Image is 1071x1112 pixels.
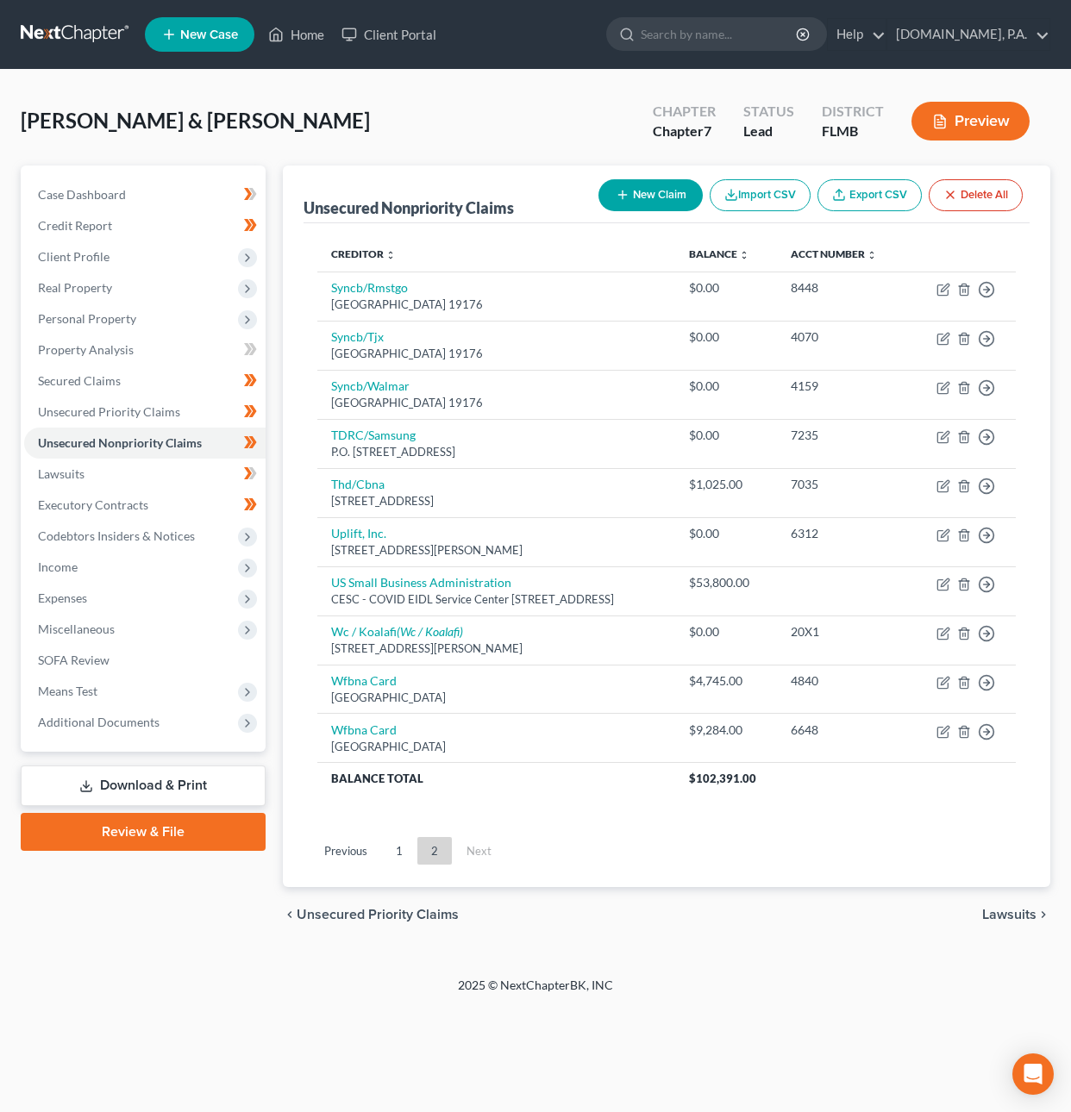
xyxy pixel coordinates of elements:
[260,19,333,50] a: Home
[653,122,716,141] div: Chapter
[689,476,763,493] div: $1,025.00
[24,365,266,397] a: Secured Claims
[331,526,386,540] a: Uplift, Inc.
[333,19,445,50] a: Client Portal
[417,837,452,865] a: 2
[791,476,894,493] div: 7035
[929,179,1023,211] button: Delete All
[689,427,763,444] div: $0.00
[304,197,514,218] div: Unsecured Nonpriority Claims
[689,672,763,690] div: $4,745.00
[689,247,749,260] a: Balance unfold_more
[739,250,749,260] i: unfold_more
[331,329,384,344] a: Syncb/Tjx
[24,179,266,210] a: Case Dashboard
[38,497,148,512] span: Executory Contracts
[38,249,110,264] span: Client Profile
[710,179,811,211] button: Import CSV
[331,247,396,260] a: Creditor unfold_more
[1012,1053,1054,1095] div: Open Intercom Messenger
[38,404,180,419] span: Unsecured Priority Claims
[24,645,266,676] a: SOFA Review
[653,102,716,122] div: Chapter
[331,739,662,755] div: [GEOGRAPHIC_DATA]
[38,373,121,388] span: Secured Claims
[887,19,1049,50] a: [DOMAIN_NAME], P.A.
[689,772,756,785] span: $102,391.00
[24,210,266,241] a: Credit Report
[982,908,1037,921] span: Lawsuits
[38,559,78,574] span: Income
[331,624,463,639] a: Wc / Koalafi(Wc / Koalafi)
[310,837,381,865] a: Previous
[791,378,894,395] div: 4159
[641,18,799,50] input: Search by name...
[385,250,396,260] i: unfold_more
[331,280,408,295] a: Syncb/Rmstgo
[38,280,112,295] span: Real Property
[743,102,794,122] div: Status
[38,590,87,605] span: Expenses
[38,466,85,481] span: Lawsuits
[24,490,266,521] a: Executory Contracts
[44,977,1027,1008] div: 2025 © NextChapterBK, INC
[21,765,266,806] a: Download & Print
[180,28,238,41] span: New Case
[817,179,922,211] a: Export CSV
[791,427,894,444] div: 7235
[689,328,763,346] div: $0.00
[331,591,662,608] div: CESC - COVID EIDL Service Center [STREET_ADDRESS]
[689,378,763,395] div: $0.00
[38,528,195,543] span: Codebtors Insiders & Notices
[704,122,711,139] span: 7
[689,722,763,739] div: $9,284.00
[743,122,794,141] div: Lead
[331,297,662,313] div: [GEOGRAPHIC_DATA] 19176
[331,722,397,737] a: Wfbna Card
[38,653,110,667] span: SOFA Review
[331,690,662,706] div: [GEOGRAPHIC_DATA]
[24,397,266,428] a: Unsecured Priority Claims
[689,574,763,591] div: $53,800.00
[331,378,410,393] a: Syncb/Walmar
[1037,908,1050,921] i: chevron_right
[38,311,136,326] span: Personal Property
[331,395,662,411] div: [GEOGRAPHIC_DATA] 19176
[982,908,1050,921] button: Lawsuits chevron_right
[867,250,877,260] i: unfold_more
[911,102,1030,141] button: Preview
[382,837,416,865] a: 1
[791,328,894,346] div: 4070
[822,122,884,141] div: FLMB
[38,342,134,357] span: Property Analysis
[297,908,459,921] span: Unsecured Priority Claims
[38,684,97,698] span: Means Test
[331,346,662,362] div: [GEOGRAPHIC_DATA] 19176
[689,623,763,640] div: $0.00
[791,279,894,297] div: 8448
[331,444,662,460] div: P.O. [STREET_ADDRESS]
[38,622,115,636] span: Miscellaneous
[791,722,894,739] div: 6648
[791,672,894,690] div: 4840
[283,908,459,921] button: chevron_left Unsecured Priority Claims
[317,763,676,794] th: Balance Total
[331,575,511,590] a: US Small Business Administration
[331,477,385,491] a: Thd/Cbna
[283,908,297,921] i: chevron_left
[791,525,894,542] div: 6312
[331,428,416,442] a: TDRC/Samsung
[397,624,463,639] i: (Wc / Koalafi)
[331,640,662,657] div: [STREET_ADDRESS][PERSON_NAME]
[828,19,886,50] a: Help
[331,542,662,559] div: [STREET_ADDRESS][PERSON_NAME]
[24,334,266,365] a: Property Analysis
[21,813,266,851] a: Review & File
[791,247,877,260] a: Acct Number unfold_more
[24,459,266,490] a: Lawsuits
[38,218,112,233] span: Credit Report
[331,493,662,509] div: [STREET_ADDRESS]
[21,108,370,133] span: [PERSON_NAME] & [PERSON_NAME]
[331,673,397,688] a: Wfbna Card
[38,435,202,450] span: Unsecured Nonpriority Claims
